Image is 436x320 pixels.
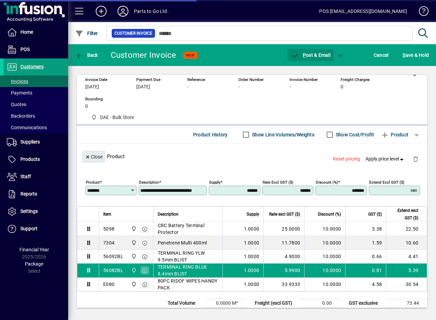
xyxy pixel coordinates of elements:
[345,222,386,236] td: 3.38
[386,236,427,250] td: 10.60
[158,239,207,246] span: Penetrene Multi 400ml
[103,239,114,246] div: 7304
[386,250,427,264] td: 4.41
[103,253,123,260] div: 56092BL
[299,299,340,307] td: 0.00
[345,307,386,316] td: GST
[291,52,330,58] span: ost & Email
[403,50,429,61] span: ave & Hold
[386,299,427,307] td: 73.44
[103,225,114,232] div: 5098
[268,239,300,246] div: 11.7800
[85,104,88,109] span: 0
[3,151,68,168] a: Products
[319,6,407,17] div: POS [EMAIL_ADDRESS][DOMAIN_NAME]
[77,144,427,169] div: Product
[7,113,35,119] span: Backorders
[164,299,205,307] td: Total Volume
[158,250,218,263] span: TERMINAL RING YLW 9.5mm BLIST
[187,84,189,90] span: -
[287,49,334,61] button: Post & Email
[403,52,405,58] span: S
[316,180,338,185] mat-label: Discount (%)
[103,267,123,274] div: 56082BL
[414,1,427,23] a: Knowledge Base
[158,210,178,218] span: Description
[7,102,26,107] span: Quotes
[268,253,300,260] div: 4.9000
[114,30,152,37] span: Customer Invoice
[334,131,374,138] label: Show Cost/Profit
[111,50,176,61] div: Customer Invoice
[363,153,408,165] button: Apply price level
[386,307,427,316] td: 11.02
[299,307,340,316] td: 0.00
[129,267,137,274] span: DAE - Bulk Store
[85,151,103,163] span: Close
[251,131,314,138] label: Show Line Volumes/Weights
[164,307,205,316] td: Total Weight
[369,180,404,185] mat-label: Extend excl GST ($)
[75,31,98,36] span: Filter
[304,236,345,250] td: 10.0000
[129,239,137,247] span: DAE - Bulk Store
[318,210,341,218] span: Discount (%)
[345,236,386,250] td: 1.59
[7,90,32,96] span: Payments
[304,264,345,277] td: 10.0000
[377,129,412,141] button: Product
[103,210,111,218] span: Item
[374,50,389,61] span: Cancel
[386,277,427,291] td: 30.54
[20,208,38,214] span: Settings
[401,49,431,61] button: Save & Hold
[158,277,218,291] span: 80PC RIDOF WIPES HANDY PACK
[209,180,220,185] mat-label: Supply
[205,299,246,307] td: 0.0000 M³
[268,267,300,274] div: 5.9900
[3,87,68,99] a: Payments
[68,49,106,61] app-page-header-button: Back
[74,27,100,39] button: Filter
[74,49,100,61] button: Back
[129,253,137,260] span: DAE - Bulk Store
[345,250,386,264] td: 0.66
[304,277,345,291] td: 10.0000
[244,267,260,274] span: 1.0000
[193,129,228,140] span: Product History
[75,52,98,58] span: Back
[268,281,300,288] div: 33.9333
[333,155,360,163] span: Reset pricing
[244,253,260,260] span: 1.0000
[290,84,291,90] span: -
[85,97,126,101] span: Rounding
[368,210,382,218] span: GST ($)
[158,222,218,236] span: CRC Battery Terminal Protector
[20,191,37,197] span: Reports
[407,151,424,167] button: Delete
[139,180,159,185] mat-label: Description
[134,6,169,17] div: Parts to Go Ltd.
[20,64,44,69] span: Customers
[3,134,68,151] a: Suppliers
[304,250,345,264] td: 10.0000
[251,299,299,307] td: Freight (excl GST)
[103,281,114,288] div: E080
[386,222,427,236] td: 22.50
[100,114,134,121] span: DAE - Bulk Store
[112,5,134,17] button: Profile
[3,24,68,41] a: Home
[3,203,68,220] a: Settings
[3,186,68,203] a: Reports
[85,84,99,90] span: [DATE]
[3,122,68,133] a: Communications
[3,110,68,122] a: Backorders
[7,125,47,130] span: Communications
[20,47,30,52] span: POS
[244,281,260,288] span: 1.0000
[3,41,68,58] a: POS
[3,99,68,110] a: Quotes
[365,155,405,163] span: Apply price level
[3,220,68,237] a: Support
[345,264,386,277] td: 0.81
